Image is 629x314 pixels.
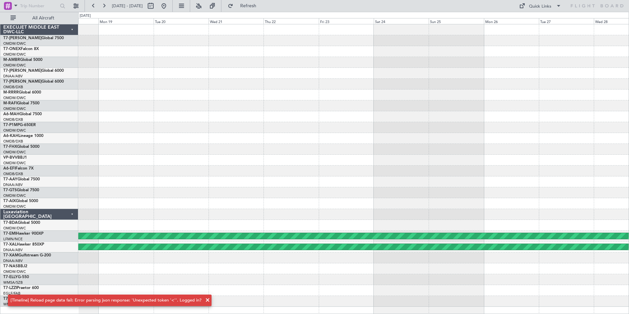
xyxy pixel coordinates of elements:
[3,182,23,187] a: DNAA/ABV
[3,112,19,116] span: A6-MAH
[98,18,153,24] div: Mon 19
[3,95,26,100] a: OMDW/DWC
[3,177,17,181] span: T7-AAY
[319,18,374,24] div: Fri 23
[3,226,26,231] a: OMDW/DWC
[3,101,17,105] span: M-RAFI
[3,36,41,40] span: T7-[PERSON_NAME]
[3,69,41,73] span: T7-[PERSON_NAME]
[112,3,143,9] span: [DATE] - [DATE]
[209,18,264,24] div: Wed 21
[3,134,43,138] a: A6-KAHLineage 1000
[3,69,64,73] a: T7-[PERSON_NAME]Global 6000
[3,145,39,149] a: T7-FHXGlobal 5000
[3,275,18,279] span: T7-ELLY
[3,36,64,40] a: T7-[PERSON_NAME]Global 7500
[3,74,23,79] a: DNAA/ABV
[3,177,40,181] a: T7-AAYGlobal 7500
[3,258,23,263] a: DNAA/ABV
[3,52,26,57] a: OMDW/DWC
[3,145,17,149] span: T7-FHX
[3,253,18,257] span: T7-XAM
[3,128,26,133] a: OMDW/DWC
[3,264,18,268] span: T7-NAS
[484,18,539,24] div: Mon 26
[3,139,23,144] a: OMDB/DXB
[17,16,69,20] span: All Aircraft
[264,18,318,24] div: Thu 22
[516,1,565,11] button: Quick Links
[3,286,39,290] a: T7-LZZIPraetor 600
[3,161,26,166] a: OMDW/DWC
[3,243,44,247] a: T7-XALHawker 850XP
[3,85,23,90] a: OMDB/DXB
[374,18,429,24] div: Sat 24
[3,248,23,252] a: DNAA/ABV
[3,106,26,111] a: OMDW/DWC
[7,13,71,23] button: All Aircraft
[3,123,20,127] span: T7-P1MP
[3,253,51,257] a: T7-XAMGulfstream G-200
[225,1,264,11] button: Refresh
[3,264,27,268] a: T7-NASBBJ2
[3,199,38,203] a: T7-AIXGlobal 5000
[3,232,43,236] a: T7-EMIHawker 900XP
[3,156,17,160] span: VP-BVV
[539,18,594,24] div: Tue 27
[3,286,17,290] span: T7-LZZI
[235,4,262,8] span: Refresh
[3,199,16,203] span: T7-AIX
[3,58,42,62] a: M-AMBRGlobal 5000
[3,134,18,138] span: A6-KAH
[3,63,26,68] a: OMDW/DWC
[3,221,40,225] a: T7-BDAGlobal 5000
[529,3,551,10] div: Quick Links
[3,47,39,51] a: T7-ONEXFalcon 8X
[3,243,17,247] span: T7-XAL
[3,47,21,51] span: T7-ONEX
[3,188,17,192] span: T7-GTS
[3,193,26,198] a: OMDW/DWC
[3,41,26,46] a: OMDW/DWC
[3,91,41,94] a: M-RRRRGlobal 6000
[154,18,209,24] div: Tue 20
[3,275,29,279] a: T7-ELLYG-550
[3,237,23,242] a: LFMN/NCE
[3,171,23,176] a: OMDB/DXB
[3,80,64,84] a: T7-[PERSON_NAME]Global 6000
[3,204,26,209] a: OMDW/DWC
[3,150,26,155] a: OMDW/DWC
[3,221,18,225] span: T7-BDA
[3,91,19,94] span: M-RRRR
[3,280,23,285] a: WMSA/SZB
[20,1,58,11] input: Trip Number
[3,123,36,127] a: T7-P1MPG-650ER
[3,167,15,170] span: A6-EFI
[3,156,27,160] a: VP-BVVBBJ1
[3,117,23,122] a: OMDB/DXB
[3,101,39,105] a: M-RAFIGlobal 7500
[3,112,42,116] a: A6-MAHGlobal 7500
[3,269,26,274] a: OMDW/DWC
[80,13,91,19] div: [DATE]
[3,80,41,84] span: T7-[PERSON_NAME]
[429,18,484,24] div: Sun 25
[11,297,202,304] div: [Timeline] Reload page data fail: Error parsing json response: 'Unexpected token '<''. Logged in?
[3,58,20,62] span: M-AMBR
[3,188,39,192] a: T7-GTSGlobal 7500
[3,167,34,170] a: A6-EFIFalcon 7X
[3,232,16,236] span: T7-EMI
